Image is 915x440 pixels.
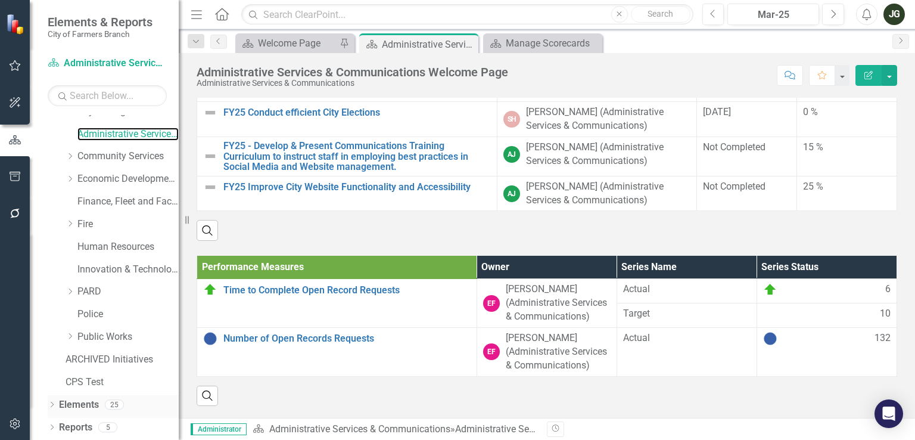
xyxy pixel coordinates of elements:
a: Innovation & Technology [77,263,179,277]
span: Actual [623,283,751,296]
td: Double-Click to Edit [797,176,897,211]
span: 132 [874,331,891,346]
div: Administrative Services & Communications [197,79,508,88]
a: Economic Development, Tourism & Planning [77,172,179,186]
div: 5 [98,422,117,432]
img: On Target [203,283,217,297]
td: Double-Click to Edit Right Click for Context Menu [197,279,477,328]
a: Administrative Services & Communications [77,128,179,141]
td: Double-Click to Edit [757,279,897,303]
td: Double-Click to Edit [757,328,897,377]
img: Not Defined [203,180,217,194]
td: Double-Click to Edit Right Click for Context Menu [197,328,477,377]
div: [PERSON_NAME] (Administrative Services & Communications) [506,283,611,324]
button: Mar-25 [727,4,819,25]
span: Search [648,9,673,18]
img: Not Defined [203,149,217,163]
small: City of Farmers Branch [48,29,152,39]
span: 6 [885,283,891,297]
div: 0 % [803,106,891,119]
div: Welcome Page [258,36,337,51]
div: Manage Scorecards [506,36,599,51]
div: SH [503,111,520,128]
div: Not Completed [703,180,790,194]
div: [PERSON_NAME] (Administrative Services & Communications) [526,180,691,207]
div: AJ [503,146,520,163]
img: No Information [203,331,217,346]
td: Double-Click to Edit [697,102,797,137]
td: Double-Click to Edit [757,303,897,328]
img: ClearPoint Strategy [6,14,27,35]
a: PARD [77,285,179,299]
button: Search [631,6,690,23]
td: Double-Click to Edit [497,102,697,137]
div: Administrative Services & Communications Welcome Page [382,37,475,52]
img: Not Defined [203,106,217,120]
span: Elements & Reports [48,15,152,29]
td: Double-Click to Edit Right Click for Context Menu [197,176,497,211]
div: Administrative Services & Communications Welcome Page [455,423,701,435]
input: Search ClearPoint... [241,4,693,25]
a: Manage Scorecards [486,36,599,51]
td: Double-Click to Edit [797,137,897,176]
div: [PERSON_NAME] (Administrative Services & Communications) [506,331,611,373]
a: Number of Open Records Requests [223,333,471,344]
div: Mar-25 [732,8,815,22]
td: Double-Click to Edit [497,137,697,176]
a: Police [77,308,179,321]
span: Administrator [191,423,247,435]
td: Double-Click to Edit [617,279,757,303]
td: Double-Click to Edit [477,279,617,328]
a: ARCHIVED Initiatives [66,353,179,367]
span: Actual [623,331,751,345]
td: Double-Click to Edit Right Click for Context Menu [197,137,497,176]
span: Target [623,307,751,321]
a: Time to Complete Open Record Requests [223,285,471,296]
td: Double-Click to Edit [617,328,757,377]
div: 15 % [803,141,891,154]
input: Search Below... [48,85,167,106]
a: Elements [59,398,99,412]
div: Administrative Services & Communications Welcome Page [197,66,508,79]
span: [DATE] [703,106,731,117]
a: Administrative Services & Communications [269,423,450,435]
a: Finance, Fleet and Facilities [77,195,179,209]
a: CPS Test [66,376,179,389]
a: Human Resources [77,240,179,254]
td: Double-Click to Edit [617,303,757,328]
div: Not Completed [703,141,790,154]
a: Reports [59,421,92,435]
span: 10 [880,307,891,321]
div: Open Intercom Messenger [874,399,903,428]
a: FY25 - Develop & Present Communications Training Curriculum to instruct staff in employing best p... [223,141,491,172]
td: Double-Click to Edit [477,328,617,377]
td: Double-Click to Edit Right Click for Context Menu [197,102,497,137]
a: Public Works [77,330,179,344]
td: Double-Click to Edit [797,102,897,137]
div: 25 % [803,180,891,194]
div: AJ [503,185,520,202]
a: Administrative Services & Communications [48,57,167,70]
a: Fire [77,218,179,231]
img: On Target [763,283,777,297]
td: Double-Click to Edit [697,176,797,211]
td: Double-Click to Edit [497,176,697,211]
a: Community Services [77,150,179,163]
div: EF [483,343,500,360]
div: » [253,423,538,436]
a: Welcome Page [238,36,337,51]
div: EF [483,295,500,312]
div: [PERSON_NAME] (Administrative Services & Communications) [526,106,691,133]
td: Double-Click to Edit [697,137,797,176]
a: FY25 Conduct efficient City Elections [223,107,491,118]
div: [PERSON_NAME] (Administrative Services & Communications) [526,141,691,168]
img: No Information [763,331,777,346]
a: FY25 Improve City Website Functionality and Accessibility [223,182,491,193]
button: JG [883,4,905,25]
div: 25 [105,399,124,410]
